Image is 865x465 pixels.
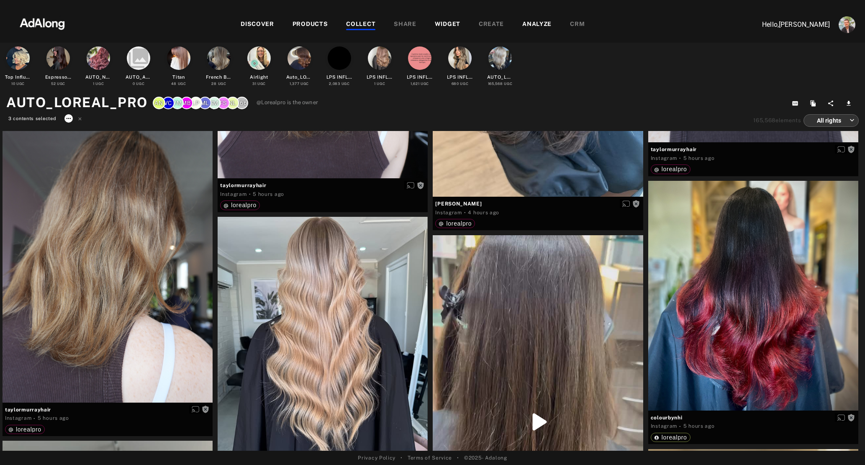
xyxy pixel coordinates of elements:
[407,74,433,81] div: LPS INFLUENCE IT
[839,16,855,33] img: ACg8ocLjEk1irI4XXb49MzUGwa4F_C3PpCyg-3CPbiuLEZrYEA=s96-c
[374,82,376,86] span: 1
[11,82,15,86] span: 10
[217,97,230,109] div: Francesca.S
[439,221,472,226] div: lorealpro
[620,199,632,208] button: Enable diffusion on this media
[249,191,251,198] span: ·
[190,97,202,109] div: Laurence.P
[835,413,847,422] button: Enable diffusion on this media
[206,74,232,81] div: French Balayage Mermaids
[651,146,856,153] span: taylormurrayhair
[417,182,424,188] span: Rights not requested
[464,454,507,462] span: © 2025 - Adalong
[464,209,466,216] span: ·
[394,20,416,30] div: SHARE
[220,182,425,189] span: taylormurrayhair
[329,82,340,86] span: 2,083
[133,81,145,87] div: UGC
[488,81,513,87] div: UGC
[226,97,239,109] div: Naomi.L
[404,181,417,190] button: Enable diffusion on this media
[153,97,165,109] div: anais.arrondeau@loreal.com
[286,74,313,81] div: Auto_LOREAL_PRO_Agreed_Linked
[211,82,216,86] span: 28
[290,82,300,86] span: 1,377
[329,81,349,87] div: UGC
[753,117,775,123] span: 165,568
[841,98,859,109] button: Download
[457,454,459,462] span: •
[654,166,687,172] div: lorealpro
[651,422,677,430] div: Instagram
[346,20,375,30] div: COLLECT
[293,20,328,30] div: PRODUCTS
[435,209,462,216] div: Instagram
[5,10,79,36] img: 63233d7d88ed69de3c212112c67096b6.png
[651,154,677,162] div: Instagram
[651,414,856,421] span: colourbynhi
[252,81,266,87] div: UGC
[211,81,226,87] div: UGC
[823,98,841,109] button: Share
[171,97,184,109] div: Vmceccato
[33,415,36,422] span: ·
[208,97,221,109] div: Salome.M
[252,82,256,86] span: 31
[241,20,274,30] div: DISCOVER
[38,415,69,421] time: 2025-08-27T03:46:31.000Z
[236,97,248,109] div: +66
[487,74,513,81] div: AUTO_LOREAL_PRO
[171,81,186,87] div: UGC
[202,406,209,412] span: Rights not requested
[806,98,824,109] button: Duplicate collection
[411,81,429,87] div: UGC
[199,97,211,109] div: Minh.L
[847,414,855,420] span: Rights not requested
[171,82,176,86] span: 48
[253,191,284,197] time: 2025-08-27T03:46:31.000Z
[126,74,152,81] div: AUTO_ARM_OIL
[411,82,420,86] span: 1,621
[435,200,640,208] span: [PERSON_NAME]
[408,454,452,462] a: Terms of Service
[11,81,25,87] div: UGC
[16,426,41,433] span: lorealpro
[452,82,459,86] span: 680
[93,81,104,87] div: UGC
[5,406,210,414] span: taylormurrayhair
[326,74,353,81] div: LPS INFLUENCE UK
[447,74,473,81] div: LPS INFLUENCE FR
[683,423,715,429] time: 2025-08-27T03:39:02.000Z
[823,425,865,465] iframe: Chat Widget
[452,81,469,87] div: UGC
[358,454,395,462] a: Privacy Policy
[435,20,460,30] div: WIDGET
[290,81,309,87] div: UGC
[45,74,72,81] div: Espresso Brunette
[488,82,503,86] span: 165,568
[468,210,499,216] time: 2025-08-27T04:26:40.000Z
[632,200,640,206] span: Rights not requested
[400,454,403,462] span: •
[223,202,257,208] div: lorealpro
[6,92,148,113] h1: AUTO_LOREAL_PRO
[5,414,31,422] div: Instagram
[8,116,56,121] span: 3 contents selected
[133,82,135,86] span: 0
[127,46,150,70] i: collections
[51,81,65,87] div: UGC
[51,82,56,86] span: 52
[662,434,687,441] span: lorealpro
[180,97,193,109] div: Mathilde.B
[257,98,318,107] span: @Lorealpro is the owner
[835,145,847,154] button: Enable diffusion on this media
[479,20,504,30] div: CREATE
[570,20,585,30] div: CRM
[8,426,41,432] div: lorealpro
[446,220,472,227] span: lorealpro
[374,81,385,87] div: UGC
[522,20,552,30] div: ANALYZE
[679,155,681,162] span: ·
[837,14,857,35] button: Account settings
